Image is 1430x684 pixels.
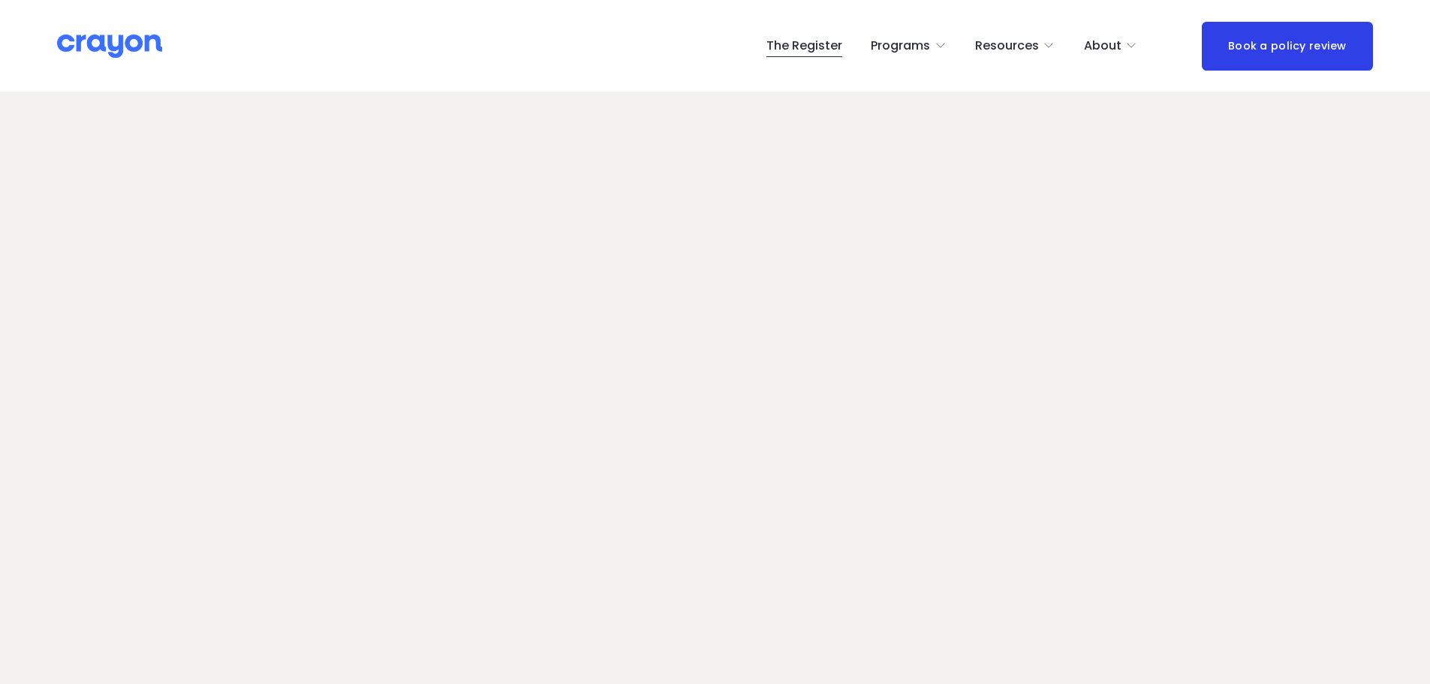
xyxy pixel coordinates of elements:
a: Book a policy review [1202,22,1373,71]
a: folder dropdown [975,34,1055,58]
a: folder dropdown [1084,34,1138,58]
span: Programs [871,35,930,57]
a: folder dropdown [871,34,947,58]
a: The Register [766,34,842,58]
img: Crayon [57,33,162,59]
span: About [1084,35,1121,57]
span: Resources [975,35,1039,57]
